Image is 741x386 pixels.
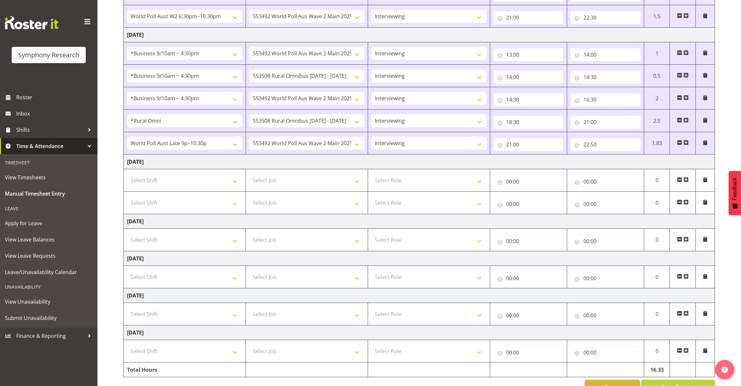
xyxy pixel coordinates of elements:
input: Click to select... [570,309,641,322]
input: Click to select... [570,272,641,285]
input: Click to select... [493,272,564,285]
span: Apply for Leave [5,218,93,228]
div: Symphony Research [18,50,79,60]
td: 1.83 [644,132,670,155]
td: 0 [644,192,670,214]
td: 16.33 [644,363,670,377]
td: [DATE] [124,288,715,303]
div: Timesheet [2,156,96,169]
img: Rosterit website logo [5,16,58,29]
input: Click to select... [570,235,641,248]
td: 2 [644,87,670,110]
input: Click to select... [493,198,564,211]
td: 0 [644,303,670,325]
td: [DATE] [124,214,715,229]
div: Unavailability [2,280,96,294]
input: Click to select... [493,346,564,359]
input: Click to select... [570,198,641,211]
td: [DATE] [124,325,715,340]
td: 1.5 [644,5,670,28]
input: Click to select... [493,93,564,106]
input: Click to select... [570,116,641,129]
input: Click to select... [570,93,641,106]
td: 0 [644,340,670,363]
input: Click to select... [493,235,564,248]
span: Submit Unavailability [5,313,93,323]
img: help-xxl-2.png [722,366,728,373]
span: View Leave Balances [5,235,93,244]
td: 2.5 [644,110,670,132]
input: Click to select... [570,71,641,84]
button: Feedback - Show survey [729,171,741,215]
span: Manual Timesheet Entry [5,189,93,199]
td: [DATE] [124,251,715,266]
span: View Unavailability [5,297,93,307]
input: Click to select... [570,11,641,24]
td: [DATE] [124,28,715,42]
td: Total Hours [124,363,246,377]
td: [DATE] [124,155,715,169]
span: Feedback [732,177,738,200]
input: Click to select... [493,175,564,188]
input: Click to select... [570,346,641,359]
a: View Timesheets [2,169,96,186]
span: Shifts [16,125,84,135]
input: Click to select... [493,116,564,129]
a: View Leave Balances [2,231,96,248]
input: Click to select... [493,48,564,61]
td: 0.5 [644,65,670,87]
input: Click to select... [570,138,641,151]
td: 0 [644,229,670,251]
span: Roster [16,92,94,102]
span: View Timesheets [5,172,93,182]
span: Time & Attendance [16,141,84,151]
a: View Unavailability [2,294,96,310]
span: Leave/Unavailability Calendar [5,267,93,277]
td: 0 [644,169,670,192]
input: Click to select... [493,138,564,151]
input: Click to select... [570,175,641,188]
td: 1 [644,42,670,65]
a: View Leave Requests [2,248,96,264]
input: Click to select... [570,48,641,61]
td: 0 [644,266,670,288]
div: Leave [2,202,96,215]
a: Submit Unavailability [2,310,96,326]
input: Click to select... [493,309,564,322]
span: View Leave Requests [5,251,93,261]
a: Manual Timesheet Entry [2,186,96,202]
span: Finance & Reporting [16,331,84,341]
input: Click to select... [493,71,564,84]
span: Inbox [16,109,94,118]
a: Apply for Leave [2,215,96,231]
a: Leave/Unavailability Calendar [2,264,96,280]
input: Click to select... [493,11,564,24]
